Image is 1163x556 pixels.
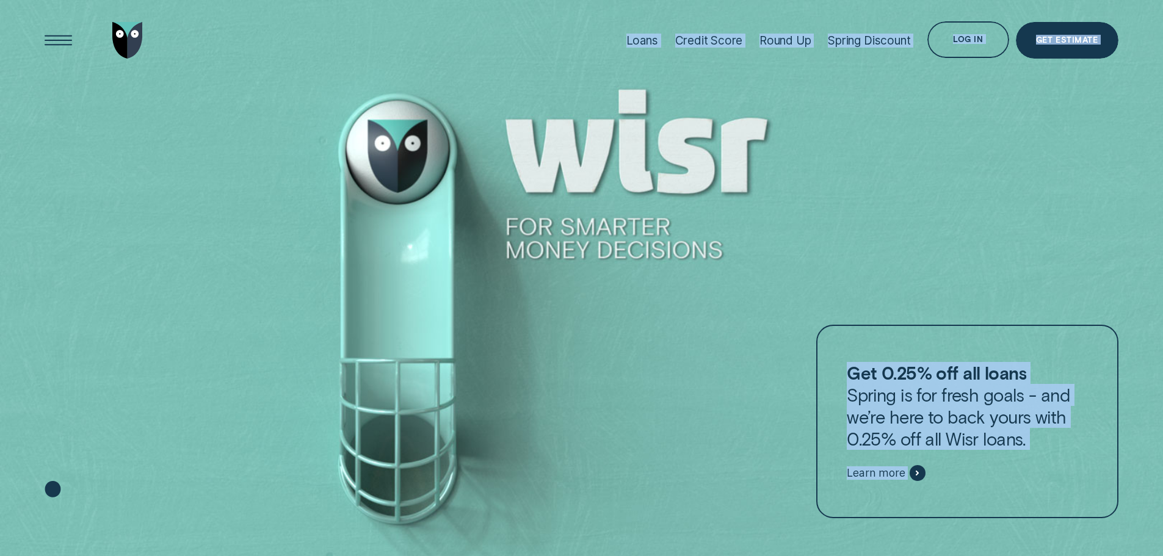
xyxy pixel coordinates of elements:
[927,21,1009,58] button: Log in
[759,34,811,48] div: Round Up
[1016,22,1118,59] a: Get Estimate
[847,362,1087,450] p: Spring is for fresh goals - and we’re here to back yours with 0.25% off all Wisr loans.
[675,34,743,48] div: Credit Score
[828,34,910,48] div: Spring Discount
[112,22,143,59] img: Wisr
[40,22,77,59] button: Open Menu
[816,325,1118,519] a: Get 0.25% off all loansSpring is for fresh goals - and we’re here to back yours with 0.25% off al...
[847,362,1026,383] strong: Get 0.25% off all loans
[626,34,658,48] div: Loans
[847,466,905,480] span: Learn more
